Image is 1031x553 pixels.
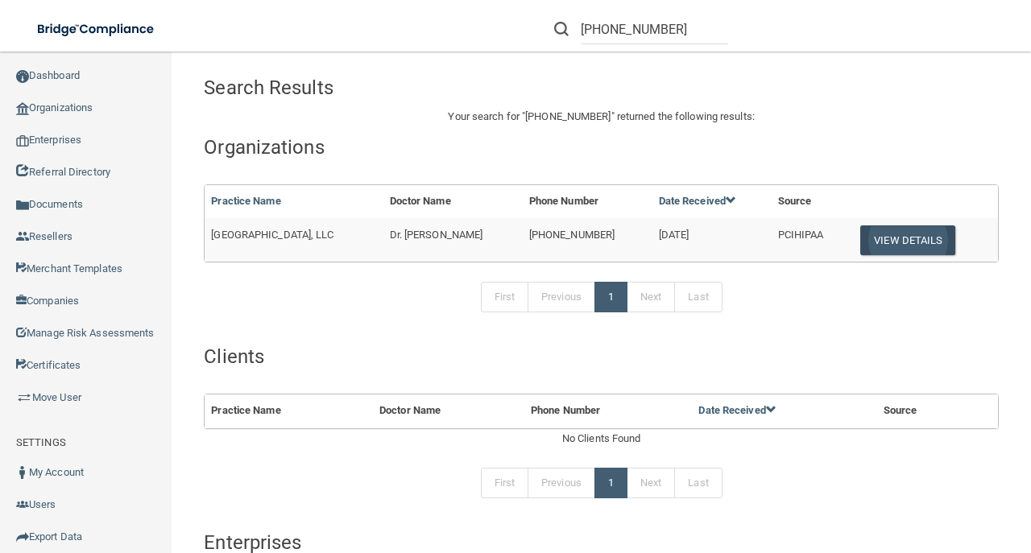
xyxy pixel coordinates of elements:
a: Practice Name [211,195,280,207]
a: Previous [528,468,595,498]
th: Practice Name [205,394,373,427]
a: First [481,468,529,498]
img: enterprise.0d942306.png [16,135,29,147]
img: organization-icon.f8decf85.png [16,102,29,115]
a: Date Received [698,404,776,416]
a: Last [674,468,722,498]
img: ic_dashboard_dark.d01f4a41.png [16,70,29,83]
a: Next [627,468,675,498]
span: Dr. [PERSON_NAME] [390,229,483,241]
img: briefcase.64adab9b.png [16,390,32,406]
img: icon-users.e205127d.png [16,498,29,511]
img: ic_user_dark.df1a06c3.png [16,466,29,479]
input: Search [581,14,728,44]
h4: Enterprises [204,532,999,553]
span: [PHONE_NUMBER] [525,110,611,122]
a: Date Received [659,195,736,207]
img: icon-documents.8dae5593.png [16,199,29,212]
button: View Details [860,225,955,255]
a: 1 [594,282,627,312]
a: 1 [594,468,627,498]
img: ic-search.3b580494.png [554,22,569,36]
label: SETTINGS [16,433,66,452]
div: No Clients Found [204,429,999,448]
h4: Search Results [204,77,521,98]
img: bridge_compliance_login_screen.278c3ca4.svg [24,13,169,46]
span: PCIHIPAA [778,229,824,241]
span: [DATE] [659,229,689,241]
th: Phone Number [523,185,652,218]
p: Your search for " " returned the following results: [204,107,999,126]
span: [GEOGRAPHIC_DATA], LLC [211,229,333,241]
h4: Organizations [204,137,999,158]
a: Previous [528,282,595,312]
a: First [481,282,529,312]
span: [PHONE_NUMBER] [529,229,615,241]
th: Phone Number [524,394,693,427]
h4: Clients [204,346,999,367]
img: ic_reseller.de258add.png [16,230,29,243]
th: Doctor Name [373,394,524,427]
th: Source [877,394,972,427]
a: Last [674,282,722,312]
img: icon-export.b9366987.png [16,530,29,543]
a: Next [627,282,675,312]
th: Source [772,185,849,218]
th: Doctor Name [383,185,523,218]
